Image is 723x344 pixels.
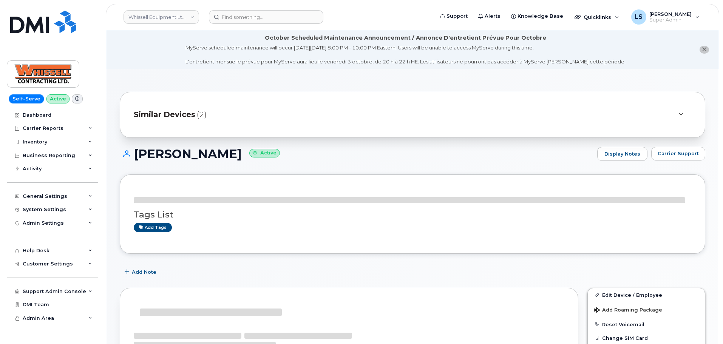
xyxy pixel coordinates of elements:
[197,109,207,120] span: (2)
[185,44,626,65] div: MyServe scheduled maintenance will occur [DATE][DATE] 8:00 PM - 10:00 PM Eastern. Users will be u...
[134,109,195,120] span: Similar Devices
[249,149,280,157] small: Active
[588,288,705,302] a: Edit Device / Employee
[594,307,662,314] span: Add Roaming Package
[597,147,647,161] a: Display Notes
[265,34,546,42] div: October Scheduled Maintenance Announcement / Annonce D'entretient Prévue Pour Octobre
[120,265,163,279] button: Add Note
[134,210,691,219] h3: Tags List
[588,302,705,317] button: Add Roaming Package
[700,46,709,54] button: close notification
[651,147,705,160] button: Carrier Support
[658,150,699,157] span: Carrier Support
[120,147,593,160] h1: [PERSON_NAME]
[134,223,172,232] a: Add tags
[132,268,156,276] span: Add Note
[588,318,705,331] button: Reset Voicemail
